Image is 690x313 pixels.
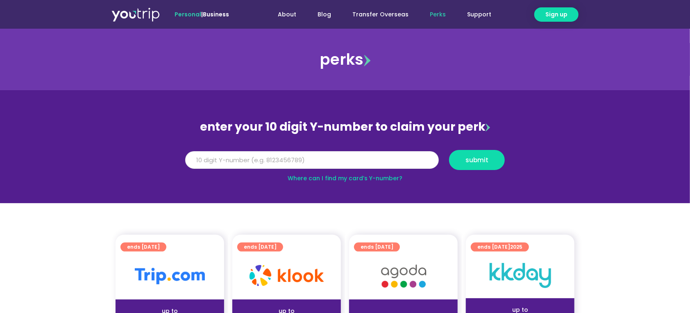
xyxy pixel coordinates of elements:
[127,243,160,252] span: ends [DATE]
[237,243,283,252] a: ends [DATE]
[465,157,488,163] span: submit
[534,7,579,22] a: Sign up
[342,7,419,22] a: Transfer Overseas
[203,10,229,18] a: Business
[477,243,522,252] span: ends [DATE]
[307,7,342,22] a: Blog
[185,150,505,176] form: Y Number
[354,243,400,252] a: ends [DATE]
[449,150,505,170] button: submit
[267,7,307,22] a: About
[471,243,529,252] a: ends [DATE]2025
[251,7,502,22] nav: Menu
[244,243,277,252] span: ends [DATE]
[175,10,201,18] span: Personal
[185,151,439,169] input: 10 digit Y-number (e.g. 8123456789)
[361,243,393,252] span: ends [DATE]
[120,243,166,252] a: ends [DATE]
[288,174,402,182] a: Where can I find my card’s Y-number?
[419,7,456,22] a: Perks
[181,116,509,138] div: enter your 10 digit Y-number to claim your perk
[456,7,502,22] a: Support
[545,10,567,19] span: Sign up
[175,10,229,18] span: |
[510,243,522,250] span: 2025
